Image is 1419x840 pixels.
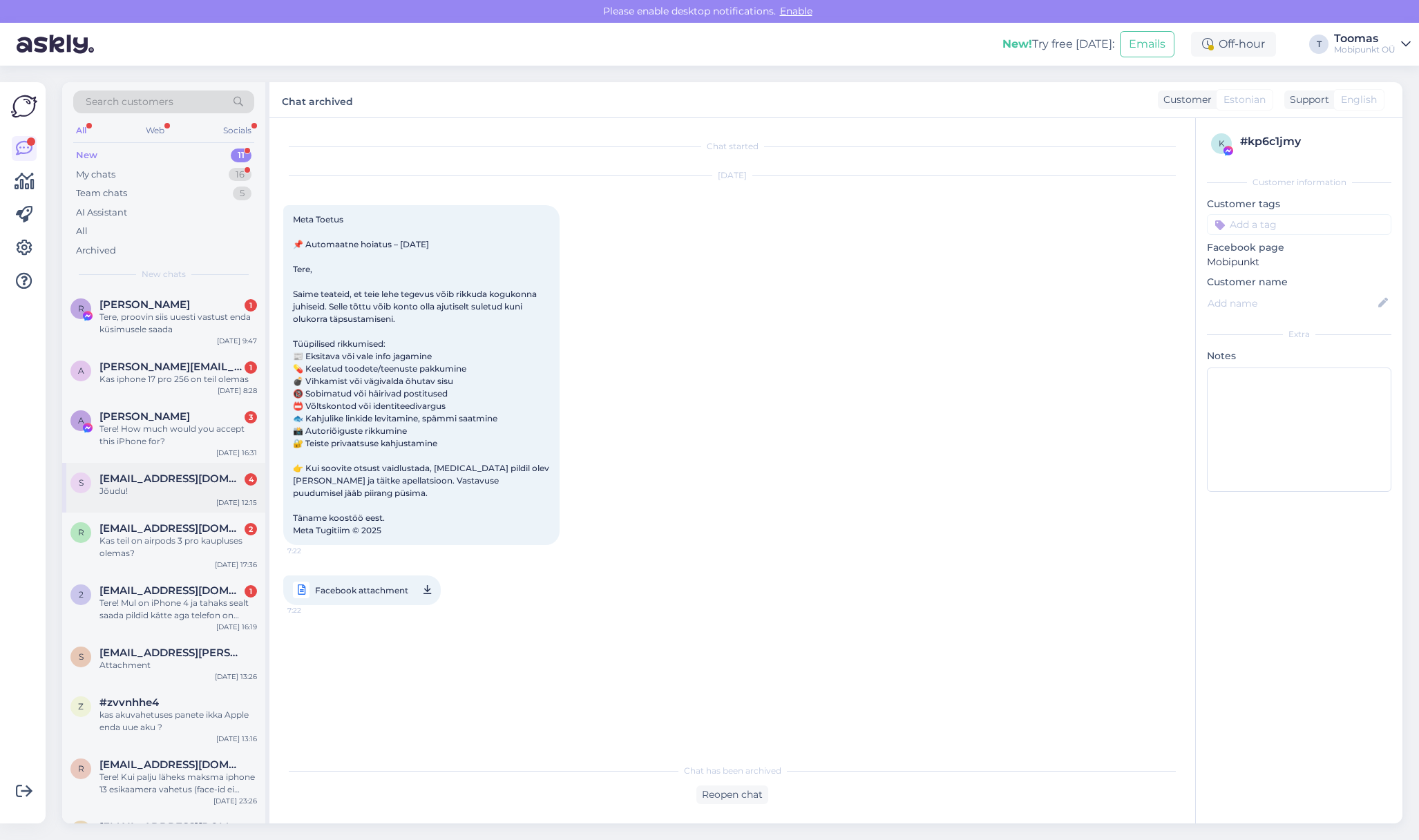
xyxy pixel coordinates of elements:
div: 1 [245,299,257,312]
div: 16 [229,168,251,182]
span: Search customers [86,95,173,109]
button: Emails [1120,31,1174,57]
div: 1 [245,361,257,374]
div: 2 [245,523,257,535]
div: Jõudu! [99,485,257,497]
div: [DATE] [283,169,1181,182]
span: simmy.ferraro@gmail.com [99,647,243,659]
img: Askly Logo [11,93,37,120]
span: sven@kirsimae.com [99,472,243,485]
span: New chats [142,268,186,280]
div: [DATE] 13:16 [216,734,257,744]
span: Reiko Reinau [99,298,190,311]
span: 21estbros@gmail.com [99,584,243,597]
div: [DATE] 17:36 [215,560,257,570]
div: Web [143,122,167,140]
b: New! [1002,37,1032,50]
div: [DATE] 16:31 [216,448,257,458]
span: k [1219,138,1225,149]
div: Toomas [1334,33,1396,44]
div: Mobipunkt OÜ [1334,44,1396,55]
div: Customer [1158,93,1212,107]
p: Notes [1207,349,1391,363]
div: Kas iphone 17 pro 256 on teil olemas [99,373,257,385]
div: 1 [245,585,257,598]
div: Tere! How much would you accept this iPhone for? [99,423,257,448]
div: Extra [1207,328,1391,341]
div: New [76,149,97,162]
div: Tere! Mul on iPhone 4 ja tahaks sealt saada pildid kätte aga telefon on lukus [PHONE_NUMBER] minutit [99,597,257,622]
div: [DATE] 13:26 [215,671,257,682]
div: AI Assistant [76,206,127,220]
span: Estonian [1223,93,1266,107]
span: A [78,415,84,426]
div: T [1309,35,1328,54]
div: All [76,225,88,238]
div: Support [1284,93,1329,107]
div: My chats [76,168,115,182]
div: Chat started [283,140,1181,153]
div: Try free [DATE]: [1002,36,1114,52]
span: R [78,763,84,774]
div: Kas teil on airpods 3 pro kaupluses olemas? [99,535,257,560]
span: R [78,303,84,314]
div: [DATE] 16:19 [216,622,257,632]
span: Meta Toetus 📌 Automaatne hoiatus – [DATE] Tere, Saime teateid, et teie lehe tegevus võib rikkuda ... [293,214,551,535]
div: Attachment [99,659,257,671]
span: 2 [79,589,84,600]
div: Socials [220,122,254,140]
div: Reopen chat [696,785,768,804]
div: [DATE] 23:26 [213,796,257,806]
div: Team chats [76,187,127,200]
div: [DATE] 9:47 [217,336,257,346]
span: kunozifier@gmail.com [99,821,243,833]
div: Tere, proovin siis uuesti vastust enda küsimusele saada [99,311,257,336]
label: Chat archived [282,90,353,109]
span: R [78,527,84,537]
div: Off-hour [1191,32,1276,57]
span: Raidonpeenoja@gmail.com [99,758,243,771]
input: Add a tag [1207,214,1391,235]
input: Add name [1208,296,1375,311]
div: Customer information [1207,176,1391,189]
div: 3 [245,411,257,423]
span: English [1341,93,1377,107]
span: s [79,651,84,662]
div: kas akuvahetuses panete ikka Apple enda uue aku ? [99,709,257,734]
div: # kp6c1jmy [1240,133,1387,150]
div: [DATE] 12:15 [216,497,257,508]
a: ToomasMobipunkt OÜ [1334,33,1411,55]
div: 4 [245,473,257,486]
span: Rasmusheinmaa777@gmail.com [99,522,243,535]
span: andres.alamaa@gmail.com [99,361,243,373]
div: All [73,122,89,140]
span: z [78,701,84,712]
span: #zvvnhhe4 [99,696,159,709]
span: 7:22 [287,546,339,556]
div: Tere! Kui palju läheks maksma iphone 13 esikaamera vahetus (face-id ei tööta ka) [99,771,257,796]
div: 5 [233,187,251,200]
span: 7:22 [287,602,339,619]
p: Mobipunkt [1207,255,1391,269]
span: Chat has been archived [684,765,781,777]
div: Archived [76,244,116,258]
div: [DATE] 8:28 [218,385,257,396]
span: Aida Idimova [99,410,190,423]
p: Facebook page [1207,240,1391,255]
a: Facebook attachment7:22 [283,575,441,605]
span: Facebook attachment [315,582,408,599]
span: s [79,477,84,488]
p: Customer name [1207,275,1391,289]
div: 11 [231,149,251,162]
p: Customer tags [1207,197,1391,211]
span: Enable [776,5,817,17]
span: a [78,365,84,376]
